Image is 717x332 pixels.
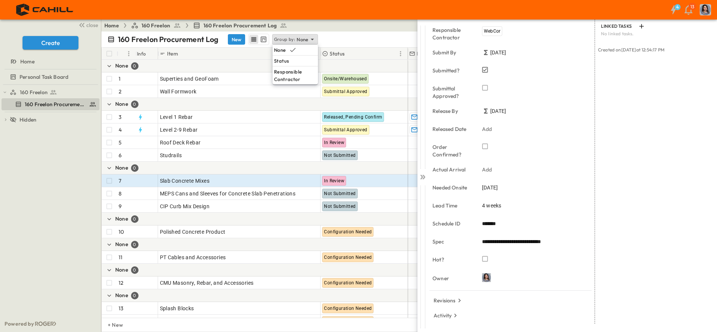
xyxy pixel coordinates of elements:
[432,256,471,263] p: Hot?
[131,266,139,274] div: 0
[131,215,139,223] div: 0
[142,22,170,29] span: 160 Freelon
[2,86,99,98] div: test
[119,190,122,197] p: 8
[131,62,139,70] div: 0
[432,220,471,227] p: Schedule ID
[119,152,122,159] p: 6
[115,215,128,222] p: None
[482,125,492,133] p: Add
[330,50,345,57] p: Status
[432,49,471,56] p: Submit By
[324,229,372,234] span: Configuration Needed
[115,164,128,171] p: None
[119,317,124,325] p: 14
[160,203,210,210] span: CIP Curb Mix Design
[160,254,226,261] span: PT Cables and Accessories
[324,280,372,285] span: Configuration Needed
[432,184,471,191] p: Needed Onsite
[601,31,706,37] p: No linked tasks.
[432,67,471,74] p: Submitted?
[324,127,367,132] span: Submittal Approved
[274,68,316,83] p: Responsible Contractor
[432,202,471,209] p: Lead Time
[676,4,679,10] h6: 4
[160,317,262,325] span: Basalat Column (at bench with back rest)
[160,88,197,95] span: Wall Formwork
[119,203,122,210] p: 9
[86,21,98,29] span: close
[119,305,124,312] p: 13
[160,139,201,146] span: Roof Deck Rebar
[119,88,122,95] p: 2
[104,22,292,29] nav: breadcrumbs
[432,275,471,282] p: Owner
[432,125,471,133] p: Released Date
[120,50,128,58] button: Sort
[324,76,367,81] span: Onsite/Warehoused
[700,4,711,15] img: Profile Picture
[434,312,452,319] p: Activity
[482,166,492,173] p: Add
[20,89,48,96] span: 160 Freelon
[274,46,286,54] p: None
[118,34,219,45] p: 160 Freelon Procurement Log
[160,177,210,185] span: Slab Concrete Mixes
[598,47,664,53] span: Created on [DATE] at 12:54:17 PM
[119,139,122,146] p: 5
[25,101,86,108] span: 160 Freelon Procurement Log
[259,35,268,44] button: kanban view
[124,49,133,58] button: Menu
[131,101,139,108] div: 0
[23,36,78,50] button: Create
[20,116,36,123] span: Hidden
[115,291,128,299] p: None
[108,321,112,329] p: + New
[274,36,295,43] p: Group by:
[160,279,254,287] span: CMU Masonry, Rebar, and Accessories
[119,75,121,83] p: 1
[346,50,354,58] button: Sort
[249,35,258,44] button: row view
[167,50,178,57] p: Item
[160,126,198,134] span: Level 2-9 Rebar
[324,140,344,145] span: In Review
[2,71,99,83] div: test
[690,4,694,10] p: 13
[434,297,456,304] p: Revisions
[160,190,296,197] span: MEPS Cans and Sleeves for Concrete Slab Penetrations
[324,204,355,209] span: Not Submitted
[324,255,372,260] span: Configuration Needed
[203,22,277,29] span: 160 Freelon Procurement Log
[432,166,471,173] p: Actual Arrival
[115,62,128,69] p: None
[119,177,121,185] p: 7
[484,29,500,34] span: WebCor
[115,266,128,273] p: None
[160,75,219,83] span: Superties and GeoFoam
[160,305,194,312] span: Splash Blocks
[432,143,471,158] p: Order Confirmed?
[179,50,188,58] button: Sort
[601,23,636,29] p: LINKED TASKS
[160,113,193,121] span: Level 1 Rebar
[160,228,226,236] span: Polished Concrete Product
[482,184,498,191] span: [DATE]
[324,178,344,183] span: In Review
[324,191,355,196] span: Not Submitted
[482,202,501,209] span: 4 weeks
[432,85,471,100] p: Submittal Approved?
[119,126,122,134] p: 4
[115,240,128,248] p: None
[431,310,462,321] button: Activity
[9,2,81,18] img: 4f72bfc4efa7236828875bac24094a5ddb05241e32d018417354e964050affa1.png
[137,43,146,64] div: Info
[104,22,119,29] a: Home
[297,36,309,43] p: None
[432,238,471,245] p: Spec
[119,113,122,121] p: 3
[324,114,382,120] span: Released, Pending Confirm
[20,58,35,65] span: Home
[274,57,289,65] p: Status
[20,73,68,81] span: Personal Task Board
